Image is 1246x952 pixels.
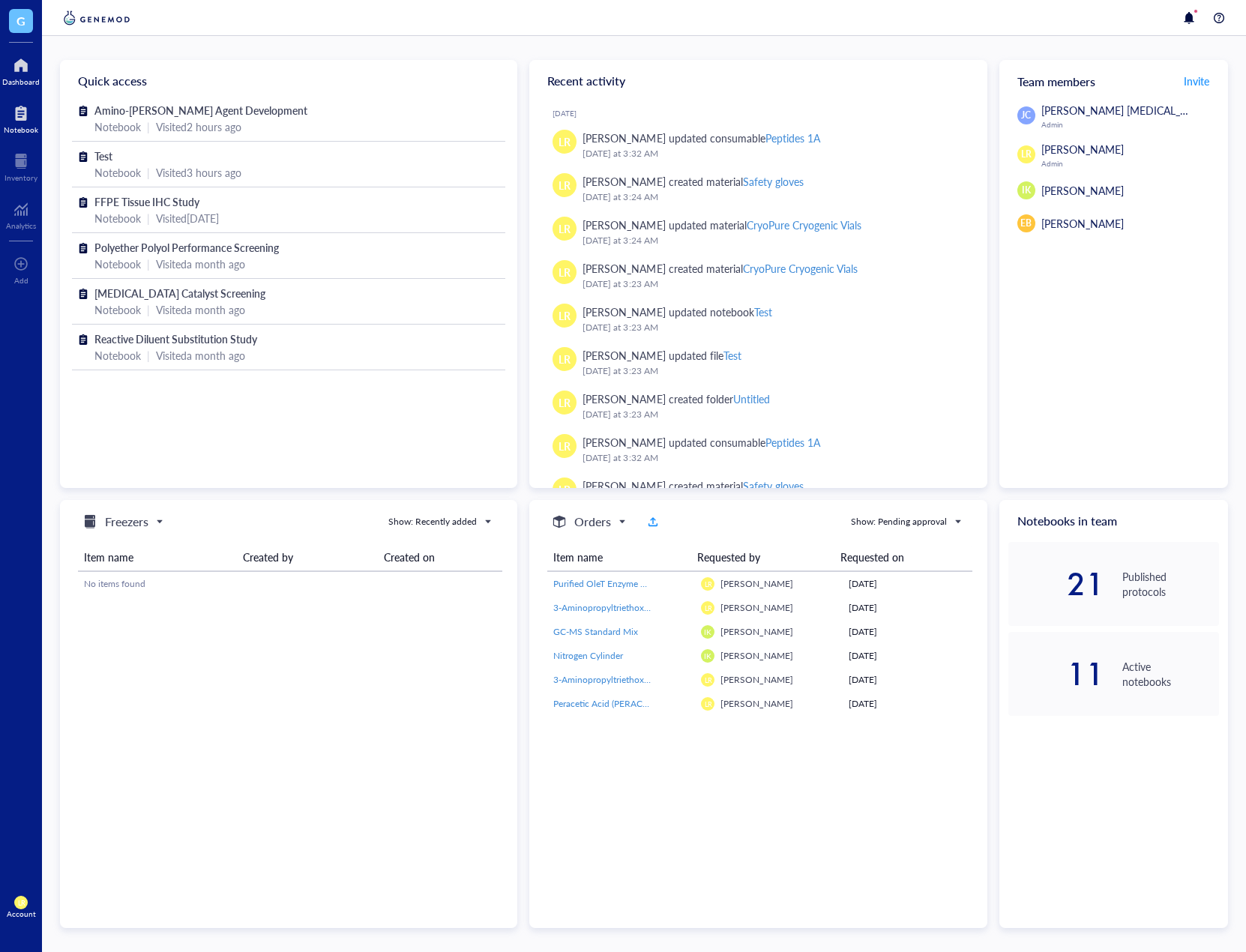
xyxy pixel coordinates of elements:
[723,348,741,363] div: Test
[553,649,689,663] a: Nitrogen Cylinder
[94,301,141,318] div: Notebook
[94,331,257,346] span: Reactive Diluent Substitution Study
[999,500,1228,542] div: Notebooks in team
[583,130,819,146] div: [PERSON_NAME] updated consumable
[17,899,25,907] span: LR
[691,543,834,571] th: Requested by
[4,125,38,134] div: Notebook
[7,909,36,918] div: Account
[553,109,975,118] div: [DATE]
[559,264,571,280] span: LR
[743,174,804,189] div: Safety gloves
[553,697,680,710] span: Peracetic Acid (PERACLEAN 40)
[1021,109,1031,122] span: JC
[849,577,966,591] div: [DATE]
[834,543,960,571] th: Requested on
[733,391,770,406] div: Untitled
[583,217,861,233] div: [PERSON_NAME] updated material
[849,697,966,711] div: [DATE]
[583,407,963,422] div: [DATE] at 3:23 AM
[147,210,150,226] div: |
[60,9,133,27] img: genemod-logo
[553,577,689,591] a: Purified OleT Enzyme Aliquot
[704,651,711,660] span: IK
[94,118,141,135] div: Notebook
[4,173,37,182] div: Inventory
[765,130,820,145] div: Peptides 1A
[849,601,966,615] div: [DATE]
[720,601,793,614] span: [PERSON_NAME]
[704,627,711,636] span: IK
[94,256,141,272] div: Notebook
[1021,148,1032,161] span: LR
[529,60,987,102] div: Recent activity
[541,341,975,385] a: LR[PERSON_NAME] updated fileTest[DATE] at 3:23 AM
[378,543,502,571] th: Created on
[583,434,819,451] div: [PERSON_NAME] updated consumable
[720,673,793,686] span: [PERSON_NAME]
[583,173,803,190] div: [PERSON_NAME] created material
[541,385,975,428] a: LR[PERSON_NAME] created folderUntitled[DATE] at 3:23 AM
[1122,569,1219,599] div: Published protocols
[559,177,571,193] span: LR
[156,256,245,272] div: Visited a month ago
[574,513,611,531] h5: Orders
[583,146,963,161] div: [DATE] at 3:32 AM
[1041,183,1124,198] span: [PERSON_NAME]
[94,240,279,255] span: Polyether Polyol Performance Screening
[94,164,141,181] div: Notebook
[541,211,975,254] a: LR[PERSON_NAME] updated materialCryoPure Cryogenic Vials[DATE] at 3:24 AM
[541,254,975,298] a: LR[PERSON_NAME] created materialCryoPure Cryogenic Vials[DATE] at 3:23 AM
[553,577,669,590] span: Purified OleT Enzyme Aliquot
[720,577,793,590] span: [PERSON_NAME]
[553,601,689,615] a: 3-Aminopropyltriethoxysilane (APTES)
[60,60,517,102] div: Quick access
[553,697,689,711] a: Peracetic Acid (PERACLEAN 40)
[156,118,241,135] div: Visited 2 hours ago
[553,673,705,686] span: 3-Aminopropyltriethoxysilane (APTES)
[559,351,571,367] span: LR
[583,320,963,335] div: [DATE] at 3:23 AM
[1041,159,1219,168] div: Admin
[583,347,741,364] div: [PERSON_NAME] updated file
[4,149,37,182] a: Inventory
[105,513,148,531] h5: Freezers
[78,543,237,571] th: Item name
[541,298,975,341] a: LR[PERSON_NAME] updated notebookTest[DATE] at 3:23 AM
[743,261,858,276] div: CryoPure Cryogenic Vials
[583,277,963,292] div: [DATE] at 3:23 AM
[541,167,975,211] a: LR[PERSON_NAME] created materialSafety gloves[DATE] at 3:24 AM
[541,124,975,167] a: LR[PERSON_NAME] updated consumablePeptides 1A[DATE] at 3:32 AM
[559,307,571,324] span: LR
[747,217,861,232] div: CryoPure Cryogenic Vials
[559,394,571,411] span: LR
[547,543,690,571] th: Item name
[94,103,307,118] span: Amino-[PERSON_NAME] Agent Development
[147,347,150,364] div: |
[765,435,820,450] div: Peptides 1A
[1041,142,1124,157] span: [PERSON_NAME]
[559,133,571,150] span: LR
[1020,217,1032,230] span: EB
[559,220,571,237] span: LR
[94,210,141,226] div: Notebook
[16,11,25,30] span: G
[156,164,241,181] div: Visited 3 hours ago
[2,53,40,86] a: Dashboard
[6,197,36,230] a: Analytics
[583,233,963,248] div: [DATE] at 3:24 AM
[583,190,963,205] div: [DATE] at 3:24 AM
[1183,69,1210,93] button: Invite
[553,649,623,662] span: Nitrogen Cylinder
[583,451,963,466] div: [DATE] at 3:32 AM
[147,256,150,272] div: |
[541,428,975,472] a: LR[PERSON_NAME] updated consumablePeptides 1A[DATE] at 3:32 AM
[237,543,379,571] th: Created by
[583,391,769,407] div: [PERSON_NAME] created folder
[147,301,150,318] div: |
[1041,103,1209,118] span: [PERSON_NAME] [MEDICAL_DATA]
[583,304,771,320] div: [PERSON_NAME] updated notebook
[156,301,245,318] div: Visited a month ago
[1122,659,1219,689] div: Active notebooks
